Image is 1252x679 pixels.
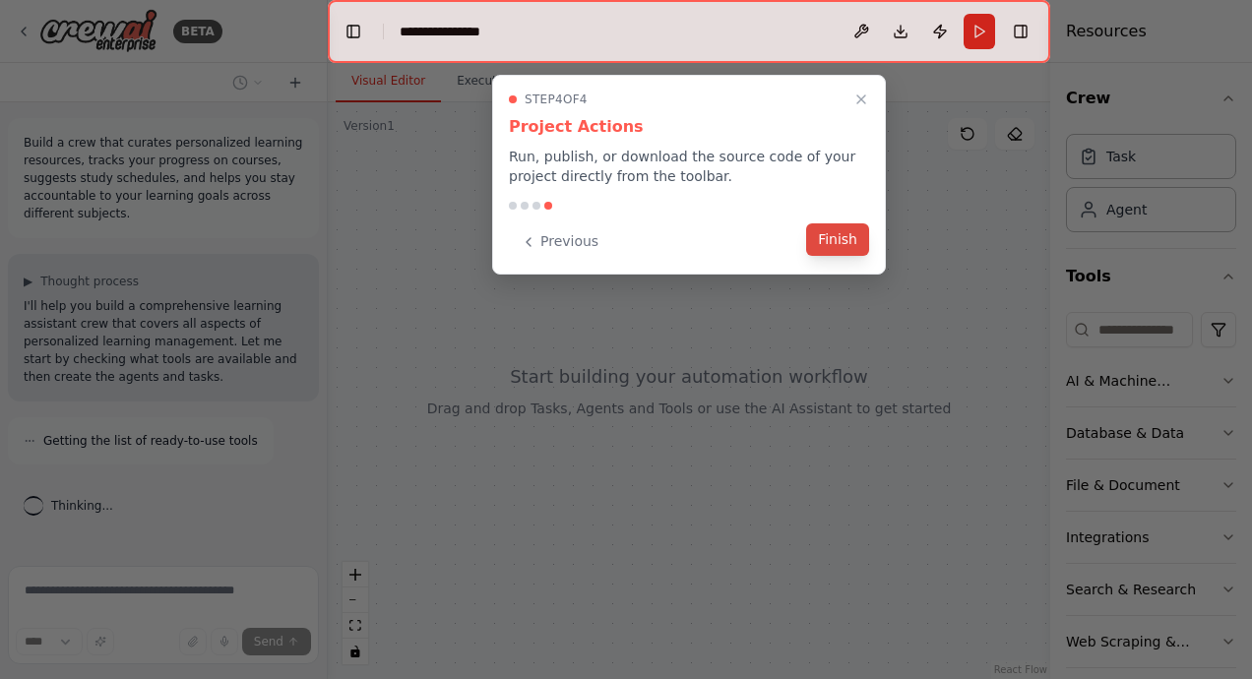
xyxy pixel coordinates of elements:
button: Finish [806,223,869,256]
p: Run, publish, or download the source code of your project directly from the toolbar. [509,147,869,186]
span: Step 4 of 4 [525,92,588,107]
button: Previous [509,225,610,258]
button: Close walkthrough [849,88,873,111]
button: Hide left sidebar [340,18,367,45]
h3: Project Actions [509,115,869,139]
